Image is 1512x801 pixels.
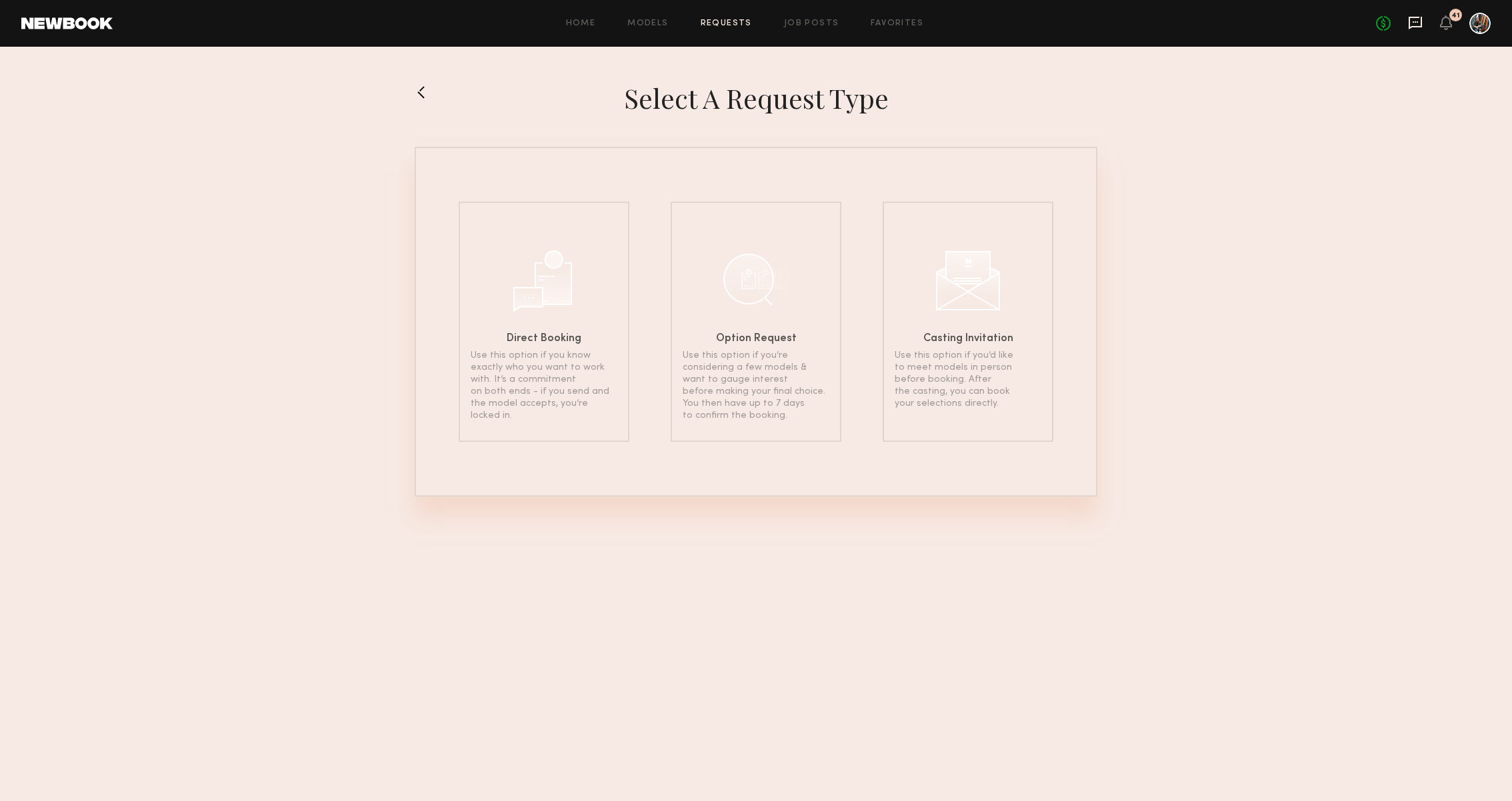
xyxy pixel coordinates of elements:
[459,202,629,442] a: Direct BookingUse this option if you know exactly who you want to work with. It’s a commitment on...
[871,19,923,28] a: Favorites
[1451,12,1460,19] div: 41
[671,202,841,442] a: Option RequestUse this option if you’re considering a few models & want to gauge interest before ...
[507,334,581,344] h6: Direct Booking
[683,350,829,422] p: Use this option if you’re considering a few models & want to gauge interest before making your fi...
[566,19,596,28] a: Home
[627,19,668,28] a: Models
[895,350,1041,410] p: Use this option if you’d like to meet models in person before booking. After the casting, you can...
[784,19,839,28] a: Job Posts
[883,202,1053,442] a: Casting InvitationUse this option if you’d like to meet models in person before booking. After th...
[716,334,797,344] h6: Option Request
[471,350,617,422] p: Use this option if you know exactly who you want to work with. It’s a commitment on both ends - i...
[624,81,889,115] h1: Select a Request Type
[701,19,752,28] a: Requests
[923,334,1013,344] h6: Casting Invitation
